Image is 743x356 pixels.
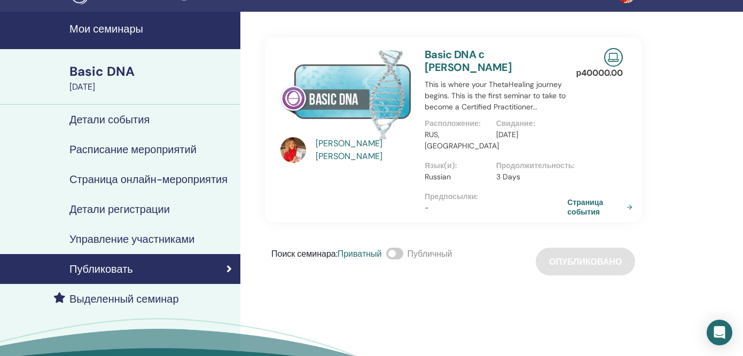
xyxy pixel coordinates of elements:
[425,171,490,183] p: Russian
[280,48,412,140] img: Basic DNA
[69,62,234,81] div: Basic DNA
[63,62,240,93] a: Basic DNA[DATE]
[69,173,228,186] h4: Страница онлайн-мероприятия
[280,137,306,163] img: default.jpg
[496,118,561,129] p: Свидание :
[69,263,133,275] h4: Публиковать
[338,248,382,259] span: Приватный
[576,67,623,80] p: р 40000.00
[496,171,561,183] p: 3 Days
[316,137,414,163] a: [PERSON_NAME] [PERSON_NAME]
[425,129,490,152] p: RUS, [GEOGRAPHIC_DATA]
[69,113,150,126] h4: Детали события
[425,202,567,213] p: -
[707,320,732,345] div: Open Intercom Messenger
[425,160,490,171] p: Язык(и) :
[408,248,452,259] span: Публичный
[69,81,234,93] div: [DATE]
[425,191,567,202] p: Предпосылки :
[69,203,170,216] h4: Детали регистрации
[425,48,512,74] a: Basic DNA с [PERSON_NAME]
[567,197,637,217] a: Страница события
[69,22,234,35] h4: Мои семинары
[496,129,561,140] p: [DATE]
[69,143,197,156] h4: Расписание мероприятий
[69,292,179,305] h4: Выделенный семинар
[496,160,561,171] p: Продолжительность :
[271,248,338,259] span: Поиск семинара :
[69,233,194,246] h4: Управление участниками
[604,48,623,67] img: Live Online Seminar
[425,118,490,129] p: Расположение :
[425,79,567,113] p: This is where your ThetaHealing journey begins. This is the first seminar to take to become a Cer...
